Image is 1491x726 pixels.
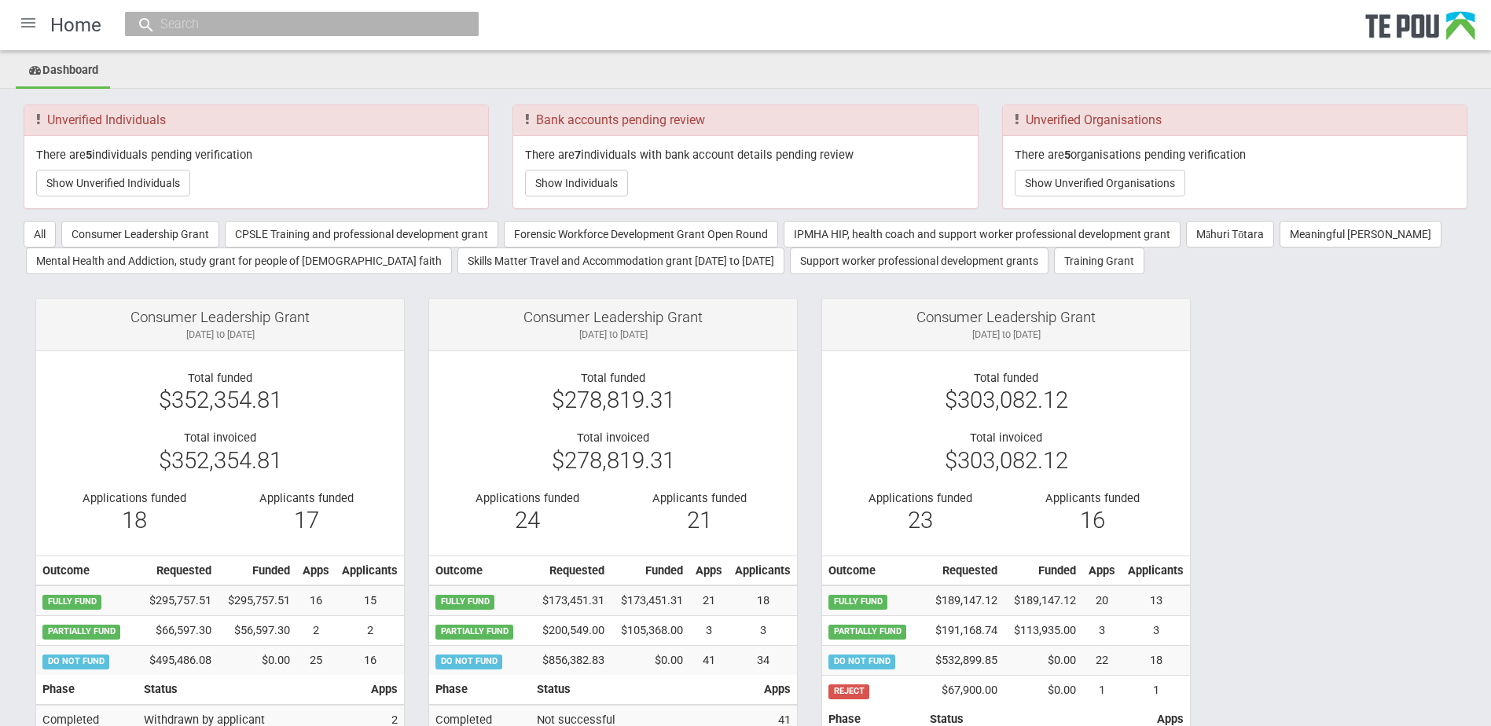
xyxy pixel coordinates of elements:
[48,310,392,324] div: Consumer Leadership Grant
[1054,247,1144,274] button: Training Grant
[822,555,922,585] th: Outcome
[36,148,476,162] p: There are individuals pending verification
[136,585,218,615] td: $295,757.51
[689,616,729,646] td: 3
[336,555,404,585] th: Applicants
[846,491,994,505] div: Applications funded
[834,328,1178,342] div: [DATE] to [DATE]
[834,453,1178,467] div: $303,082.12
[16,54,110,89] a: Dashboard
[42,595,101,609] span: FULLY FUND
[922,676,1004,705] td: $67,900.00
[296,616,336,646] td: 2
[429,555,529,585] th: Outcome
[336,616,404,646] td: 2
[531,675,758,705] th: Status
[1064,148,1071,162] b: 5
[36,555,136,585] th: Outcome
[1004,676,1082,705] td: $0.00
[48,371,392,385] div: Total funded
[1004,555,1082,585] th: Funded
[575,148,581,162] b: 7
[611,585,689,615] td: $173,451.31
[1004,585,1082,615] td: $189,147.12
[625,513,773,527] div: 21
[1122,676,1190,705] td: 1
[86,148,92,162] b: 5
[525,148,965,162] p: There are individuals with bank account details pending review
[48,431,392,445] div: Total invoiced
[846,513,994,527] div: 23
[689,646,729,675] td: 41
[1186,221,1274,247] button: Māhuri Tōtara
[1082,585,1122,615] td: 20
[834,371,1178,385] div: Total funded
[1004,616,1082,646] td: $113,935.00
[525,170,628,196] button: Show Individuals
[834,393,1178,407] div: $303,082.12
[834,431,1178,445] div: Total invoiced
[441,328,785,342] div: [DATE] to [DATE]
[525,113,965,127] h3: Bank accounts pending review
[1122,646,1190,676] td: 18
[1015,113,1455,127] h3: Unverified Organisations
[136,616,218,646] td: $66,597.30
[611,616,689,646] td: $105,368.00
[1082,676,1122,705] td: 1
[24,221,56,247] button: All
[689,555,729,585] th: Apps
[1122,555,1190,585] th: Applicants
[529,646,611,675] td: $856,382.83
[429,675,531,705] th: Phase
[336,646,404,675] td: 16
[36,170,190,196] button: Show Unverified Individuals
[36,113,476,127] h3: Unverified Individuals
[48,393,392,407] div: $352,354.81
[611,555,689,585] th: Funded
[611,646,689,675] td: $0.00
[218,585,296,615] td: $295,757.51
[336,585,404,615] td: 15
[453,491,601,505] div: Applications funded
[441,431,785,445] div: Total invoiced
[61,221,219,247] button: Consumer Leadership Grant
[529,555,611,585] th: Requested
[922,585,1004,615] td: $189,147.12
[1018,513,1166,527] div: 16
[48,328,392,342] div: [DATE] to [DATE]
[42,625,120,639] span: PARTIALLY FUND
[1122,585,1190,615] td: 13
[296,646,336,675] td: 25
[225,221,498,247] button: CPSLE Training and professional development grant
[42,654,109,669] span: DO NOT FUND
[758,675,797,705] th: Apps
[828,625,906,639] span: PARTIALLY FUND
[136,646,218,675] td: $495,486.08
[1122,616,1190,646] td: 3
[1280,221,1441,247] button: Meaningful [PERSON_NAME]
[1082,555,1122,585] th: Apps
[435,654,502,669] span: DO NOT FUND
[625,491,773,505] div: Applicants funded
[504,221,778,247] button: Forensic Workforce Development Grant Open Round
[1082,646,1122,676] td: 22
[1018,491,1166,505] div: Applicants funded
[457,247,784,274] button: Skills Matter Travel and Accommodation grant [DATE] to [DATE]
[156,16,432,32] input: Search
[218,646,296,675] td: $0.00
[441,371,785,385] div: Total funded
[922,555,1004,585] th: Requested
[689,585,729,615] td: 21
[453,513,601,527] div: 24
[435,595,494,609] span: FULLY FUND
[26,247,452,274] button: Mental Health and Addiction, study grant for people of [DEMOGRAPHIC_DATA] faith
[922,646,1004,676] td: $532,899.85
[138,675,365,705] th: Status
[48,453,392,467] div: $352,354.81
[529,616,611,646] td: $200,549.00
[1015,170,1185,196] button: Show Unverified Organisations
[232,491,380,505] div: Applicants funded
[922,616,1004,646] td: $191,168.74
[729,646,797,675] td: 34
[365,675,404,705] th: Apps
